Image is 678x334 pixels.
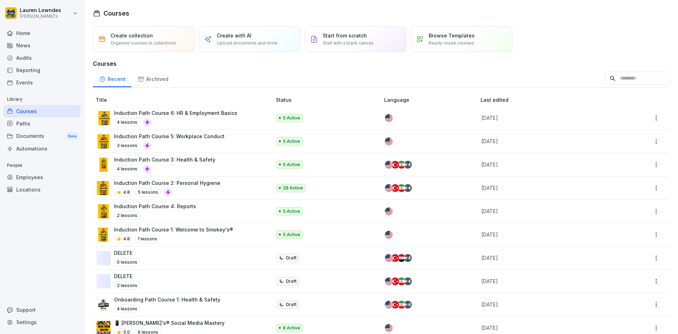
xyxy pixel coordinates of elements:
[391,184,399,192] img: tr.svg
[114,319,225,327] p: 📱 [PERSON_NAME]'s® Social Media Mastery
[4,117,81,130] a: Paths
[385,161,393,169] img: us.svg
[481,161,613,168] p: [DATE]
[481,231,613,238] p: [DATE]
[283,162,300,168] p: 5 Active
[217,40,278,46] p: Upload documents and more
[286,255,297,261] p: Draft
[283,185,303,191] p: 28 Active
[481,277,613,285] p: [DATE]
[114,203,196,210] p: Induction Path Course 4: Reports
[286,301,297,308] p: Draft
[391,254,399,262] img: tr.svg
[96,111,111,125] img: kzx9qqirxmrv8ln5q773skvi.png
[114,133,225,140] p: Induction Path Course 5: Workplace Conduct
[398,301,405,309] img: ir.svg
[114,281,140,290] p: 2 lessons
[286,278,297,285] p: Draft
[103,8,129,18] h1: Courses
[96,298,111,312] img: rmjvlcbjjsvv1c5w0tt7u8bs.png
[481,137,613,145] p: [DATE]
[4,171,81,183] a: Employees
[4,52,81,64] a: Audits
[131,69,174,87] div: Archived
[114,296,220,303] p: Onboarding Path Course 1: Health & Safety
[4,94,81,105] p: Library
[429,40,474,46] p: Ready-made courses
[384,96,478,104] p: Language
[4,105,81,117] a: Courses
[114,273,140,280] p: DELETE
[385,231,393,239] img: us.svg
[385,184,393,192] img: us.svg
[96,228,111,242] img: ddzjhymxvfva6o25zha2q6jc.png
[4,160,81,171] p: People
[398,254,405,262] img: iq.svg
[385,114,393,122] img: us.svg
[391,277,399,285] img: tr.svg
[481,207,613,215] p: [DATE]
[4,142,81,155] a: Automations
[114,258,140,266] p: 0 lessons
[481,254,613,262] p: [DATE]
[114,141,140,150] p: 3 lessons
[123,189,130,195] p: 4.8
[135,188,161,197] p: 5 lessons
[323,32,367,39] p: Start from scratch
[4,130,81,143] a: DocumentsNew
[385,277,393,285] img: us.svg
[4,64,81,76] div: Reporting
[398,161,405,169] img: ir.svg
[398,184,405,192] img: ir.svg
[385,254,393,262] img: us.svg
[398,277,405,285] img: ir.svg
[4,39,81,52] div: News
[385,207,393,215] img: us.svg
[96,96,273,104] p: Title
[481,301,613,308] p: [DATE]
[217,32,251,39] p: Create with AI
[4,304,81,316] div: Support
[404,277,412,285] div: + 4
[4,316,81,328] a: Settings
[96,134,111,148] img: ri4ot6gyqbtljycqcyknatnf.png
[96,181,111,195] img: ekeird7r5db6bfruwibew5m8.png
[4,76,81,89] a: Events
[111,32,153,39] p: Create collection
[283,115,300,121] p: 5 Active
[114,109,237,117] p: Induction Path Course 6: HR & Employment Basics
[123,236,130,242] p: 4.8
[114,118,140,127] p: 4 lessons
[4,183,81,196] a: Locations
[111,40,176,46] p: Organise courses in collections
[96,204,111,218] img: zlovq3fvmyq1sy15gw2wl3w0.png
[404,254,412,262] div: + 4
[20,7,61,13] p: Lauren Lowndes
[93,69,131,87] a: Recent
[481,114,613,122] p: [DATE]
[4,27,81,39] a: Home
[4,130,81,143] div: Documents
[323,40,374,46] p: Start with a blank canvas
[391,301,399,309] img: tr.svg
[114,179,220,187] p: Induction Path Course 2: Personal Hygiene
[114,211,140,220] p: 2 lessons
[404,301,412,309] div: + 4
[481,324,613,332] p: [DATE]
[385,324,393,332] img: us.svg
[283,232,300,238] p: 5 Active
[114,165,140,173] p: 4 lessons
[93,59,670,68] h3: Courses
[404,161,412,169] div: + 4
[114,305,140,313] p: 4 lessons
